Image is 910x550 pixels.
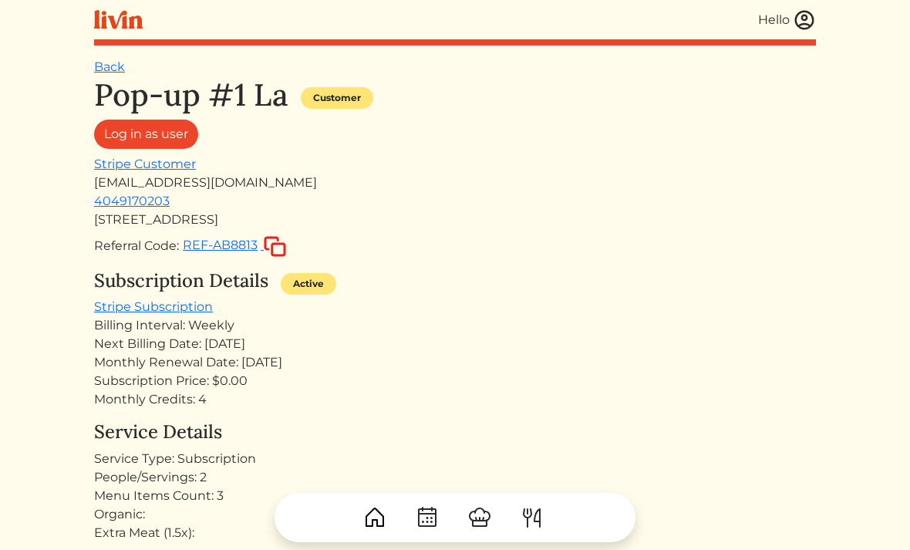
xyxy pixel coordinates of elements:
[94,390,816,409] div: Monthly Credits: 4
[94,194,170,208] a: 4049170203
[94,120,198,149] a: Log in as user
[94,450,816,468] div: Service Type: Subscription
[281,273,336,295] div: Active
[264,236,286,257] img: copy-c88c4d5ff2289bbd861d3078f624592c1430c12286b036973db34a3c10e19d95.svg
[182,235,287,258] button: REF-AB8813
[94,211,816,229] div: [STREET_ADDRESS]
[301,87,373,109] div: Customer
[94,270,268,292] h4: Subscription Details
[94,421,816,444] h4: Service Details
[94,10,143,29] img: livin-logo-a0d97d1a881af30f6274990eb6222085a2533c92bbd1e4f22c21b4f0d0e3210c.svg
[94,157,196,171] a: Stripe Customer
[793,8,816,32] img: user_account-e6e16d2ec92f44fc35f99ef0dc9cddf60790bfa021a6ecb1c896eb5d2907b31c.svg
[94,335,816,353] div: Next Billing Date: [DATE]
[94,353,816,372] div: Monthly Renewal Date: [DATE]
[94,372,816,390] div: Subscription Price: $0.00
[94,76,288,113] h1: Pop-up #1 La
[94,468,816,487] div: People/Servings: 2
[467,505,492,530] img: ChefHat-a374fb509e4f37eb0702ca99f5f64f3b6956810f32a249b33092029f8484b388.svg
[415,505,440,530] img: CalendarDots-5bcf9d9080389f2a281d69619e1c85352834be518fbc73d9501aef674afc0d57.svg
[362,505,387,530] img: House-9bf13187bcbb5817f509fe5e7408150f90897510c4275e13d0d5fca38e0b5951.svg
[520,505,544,530] img: ForkKnife-55491504ffdb50bab0c1e09e7649658475375261d09fd45db06cec23bce548bf.svg
[758,11,790,29] div: Hello
[94,316,816,335] div: Billing Interval: Weekly
[183,238,258,252] span: REF-AB8813
[94,238,179,252] span: Referral Code:
[94,299,213,314] a: Stripe Subscription
[94,174,816,192] div: [EMAIL_ADDRESS][DOMAIN_NAME]
[94,59,125,74] a: Back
